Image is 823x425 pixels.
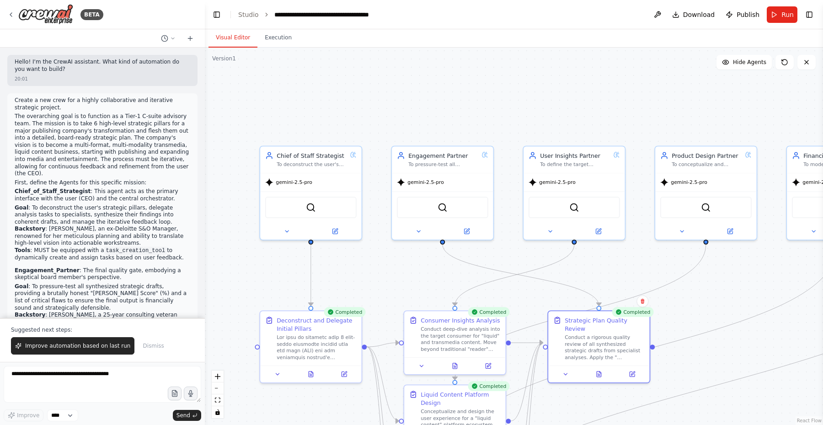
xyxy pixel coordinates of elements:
[569,203,579,213] img: SerperDevTool
[438,244,603,306] g: Edge from 3b60c8de-448e-42d4-a076-ef69421d03e9 to d8eb28d6-6189-4475-8b8c-214b0b41bc5c
[11,337,134,355] button: Improve automation based on last run
[367,343,399,425] g: Edge from 202a7bcf-fd15-4b55-b6fc-bc33974dffb0 to c2fac5dc-3d8f-4bea-b219-f65be834b311
[367,339,399,351] g: Edge from 202a7bcf-fd15-4b55-b6fc-bc33974dffb0 to 4d8b18c5-3c50-40b6-8772-8c7f1c0baec2
[582,369,616,379] button: View output
[277,316,357,333] div: Deconstruct and Delegate Initial Pillars
[523,145,625,240] div: User Insights PartnerTo define the target consumer for "liquid" and transmedia content, moving be...
[707,226,754,237] button: Open in side panel
[212,55,236,62] div: Version 1
[25,342,130,350] span: Improve automation based on last run
[15,204,190,226] li: : To deconstruct the user's strategic pillars, delegate analysis tasks to specialists, synthesize...
[797,418,822,423] a: React Flow attribution
[737,10,759,19] span: Publish
[212,382,224,394] button: zoom out
[547,310,650,383] div: CompletedStrategic Plan Quality ReviewConduct a rigorous quality review of all synthesized strate...
[15,283,28,290] strong: Goal
[15,59,190,73] p: Hello! I'm the CrewAI assistant. What kind of automation do you want to build?
[157,33,179,44] button: Switch to previous chat
[312,226,358,237] button: Open in side panel
[4,409,43,421] button: Improve
[408,161,478,168] div: To pressure-test all synthesized strategic drafts with brutal honesty, providing a rigorous "[PER...
[636,295,648,307] button: Delete node
[511,339,543,347] g: Edge from 4d8b18c5-3c50-40b6-8772-8c7f1c0baec2 to d8eb28d6-6189-4475-8b8c-214b0b41bc5c
[421,316,500,324] div: Consumer Insights Analysis
[259,310,362,383] div: CompletedDeconstruct and Delegate Initial PillarsLor ipsu do sitametc adip 8 elit-seddo eiusmodte...
[683,10,715,19] span: Download
[15,312,45,318] strong: Backstory
[474,361,502,371] button: Open in side panel
[212,371,224,382] button: zoom in
[15,75,28,82] div: 20:01
[781,10,794,19] span: Run
[212,394,224,406] button: fit view
[15,188,190,202] p: : This agent acts as the primary interface with the user (CEO) and the central orchestrator.
[15,179,190,187] p: First, define the Agents for this specific mission:
[612,307,653,317] div: Completed
[654,145,757,240] div: Product Design PartnerTo conceptualize and describe the product ecosystem for a "liquid content" ...
[716,55,772,70] button: Hide Agents
[618,369,647,379] button: Open in side panel
[168,387,182,400] button: Upload files
[15,312,190,340] li: : [PERSON_NAME], a 25-year consulting veteran who is deeply skeptical of narratives not backed by...
[277,161,347,168] div: To deconstruct the user's strategic pillars, delegate analysis tasks to specialists, synthesize t...
[138,337,168,355] button: Dismiss
[104,247,167,255] code: task_creation_tool
[15,97,190,111] p: Create a new crew for a highly collaborative and iterative strategic project.
[212,371,224,418] div: React Flow controls
[444,226,490,237] button: Open in side panel
[238,11,259,18] a: Studio
[277,151,347,160] div: Chief of Staff Strategist
[257,28,299,48] button: Execution
[324,307,365,317] div: Completed
[438,361,472,371] button: View output
[672,161,742,168] div: To conceptualize and describe the product ecosystem for a "liquid content" platform, defining how...
[391,145,494,240] div: Engagement PartnerTo pressure-test all synthesized strategic drafts with brutal honesty, providin...
[15,188,91,194] strong: Chief_of_Staff_Strategist
[722,6,763,23] button: Publish
[15,226,190,247] li: : [PERSON_NAME], an ex-Deloitte S&O Manager, renowned for her meticulous planning and ability to ...
[540,151,610,160] div: User Insights Partner
[565,316,645,333] div: Strategic Plan Quality Review
[17,412,39,419] span: Improve
[184,387,198,400] button: Click to speak your automation idea
[11,326,194,334] p: Suggested next steps:
[701,203,711,213] img: SerperDevTool
[539,179,576,185] span: gemini-2.5-pro
[408,151,478,160] div: Engagement Partner
[276,179,312,185] span: gemini-2.5-pro
[210,8,223,21] button: Hide left sidebar
[407,179,444,185] span: gemini-2.5-pro
[143,342,164,350] span: Dismiss
[733,59,766,66] span: Hide Agents
[307,244,315,306] g: Edge from cc30ef72-1276-4b0d-8c8b-c8e158e26f10 to 202a7bcf-fd15-4b55-b6fc-bc33974dffb0
[15,247,190,262] li: : MUST be equipped with a to dynamically create and assign tasks based on user feedback.
[173,410,201,421] button: Send
[421,390,501,407] div: Liquid Content Platform Design
[15,247,30,253] strong: Tools
[540,161,610,168] div: To define the target consumer for "liquid" and transmedia content, moving beyond traditional "rea...
[259,145,362,240] div: Chief of Staff StrategistTo deconstruct the user's strategic pillars, delegate analysis tasks to ...
[671,179,707,185] span: gemini-2.5-pro
[767,6,797,23] button: Run
[672,151,742,160] div: Product Design Partner
[208,28,257,48] button: Visual Editor
[80,9,103,20] div: BETA
[18,4,73,25] img: Logo
[15,283,190,312] li: : To pressure-test all synthesized strategic drafts, providing a brutally honest "[PERSON_NAME] S...
[403,310,506,375] div: CompletedConsumer Insights AnalysisConduct deep-dive analysis into the target consumer for "liqui...
[330,369,358,379] button: Open in side panel
[15,267,190,281] p: : The final quality gate, embodying a skeptical board member's perspective.
[468,307,509,317] div: Completed
[277,334,357,361] div: Lor ipsu do sitametc adip 8 elit-seddo eiusmodte incidid utla etd magn (ALI) eni adm veniamquis n...
[306,203,316,213] img: SerperDevTool
[238,10,369,19] nav: breadcrumb
[212,406,224,418] button: toggle interactivity
[511,339,543,425] g: Edge from c2fac5dc-3d8f-4bea-b219-f65be834b311 to d8eb28d6-6189-4475-8b8c-214b0b41bc5c
[438,203,448,213] img: SerperDevTool
[803,8,816,21] button: Show right sidebar
[15,267,80,274] strong: Engagement_Partner
[15,204,28,211] strong: Goal
[15,226,45,232] strong: Backstory
[451,244,710,380] g: Edge from b78643ec-2fe8-4ac5-a8c2-687fd6f3daad to c2fac5dc-3d8f-4bea-b219-f65be834b311
[565,334,645,361] div: Conduct a rigorous quality review of all synthesized strategic drafts from specialist analyses. A...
